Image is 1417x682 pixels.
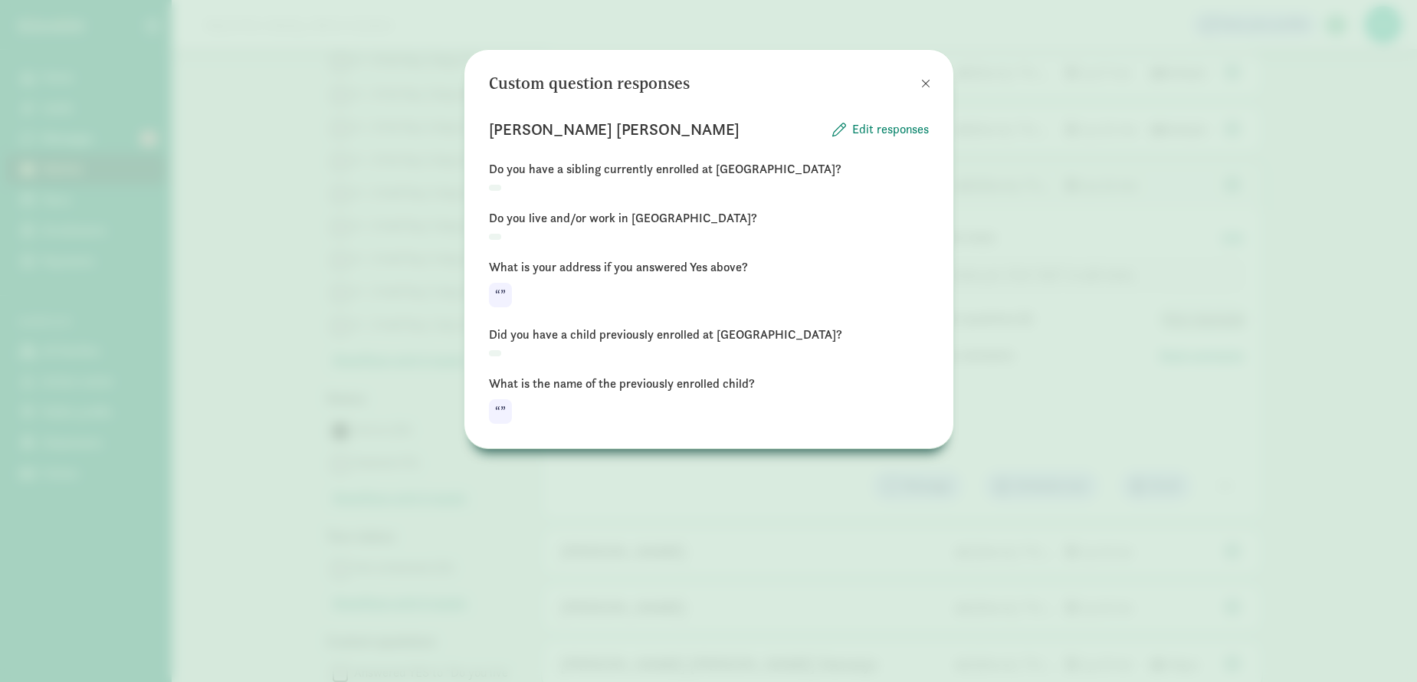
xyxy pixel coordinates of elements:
iframe: Chat Widget [1340,608,1417,682]
p: What is your address if you answered Yes above? [489,258,929,277]
button: Edit responses [832,120,929,139]
div: “” [489,399,512,424]
p: What is the name of the previously enrolled child? [489,375,929,393]
p: Do you live and/or work in [GEOGRAPHIC_DATA]? [489,209,929,228]
p: [PERSON_NAME] [PERSON_NAME] [489,117,740,142]
span: Edit responses [852,120,929,139]
div: “” [489,283,512,307]
p: Do you have a sibling currently enrolled at [GEOGRAPHIC_DATA]? [489,160,929,179]
p: Did you have a child previously enrolled at [GEOGRAPHIC_DATA]? [489,326,929,344]
h3: Custom question responses [489,74,690,93]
